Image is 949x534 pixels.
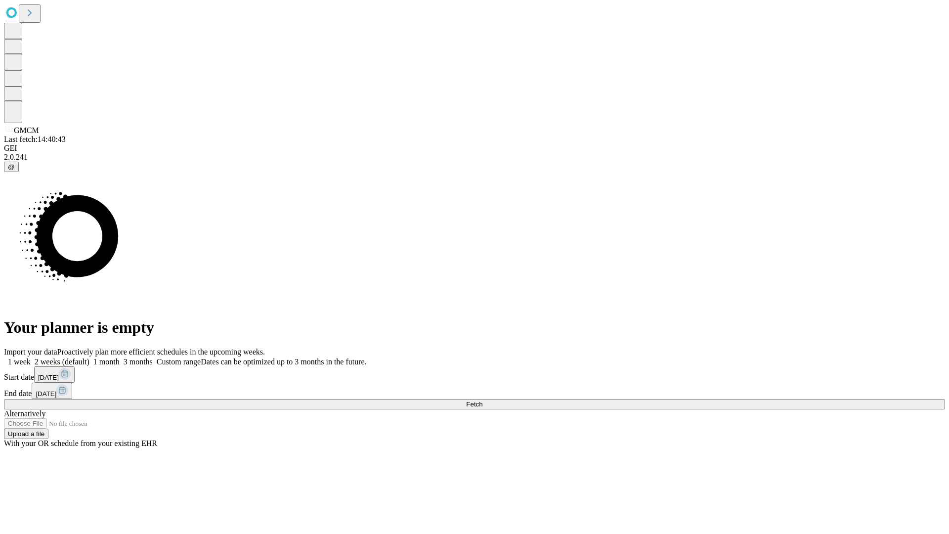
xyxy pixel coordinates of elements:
[8,357,31,366] span: 1 week
[201,357,366,366] span: Dates can be optimized up to 3 months in the future.
[4,162,19,172] button: @
[4,318,945,337] h1: Your planner is empty
[38,374,59,381] span: [DATE]
[157,357,201,366] span: Custom range
[14,126,39,134] span: GMCM
[32,383,72,399] button: [DATE]
[36,390,56,398] span: [DATE]
[124,357,153,366] span: 3 months
[4,144,945,153] div: GEI
[8,163,15,171] span: @
[466,400,482,408] span: Fetch
[4,429,48,439] button: Upload a file
[4,383,945,399] div: End date
[4,153,945,162] div: 2.0.241
[34,366,75,383] button: [DATE]
[57,348,265,356] span: Proactively plan more efficient schedules in the upcoming weeks.
[4,409,45,418] span: Alternatively
[4,135,66,143] span: Last fetch: 14:40:43
[93,357,120,366] span: 1 month
[4,439,157,447] span: With your OR schedule from your existing EHR
[4,399,945,409] button: Fetch
[4,348,57,356] span: Import your data
[35,357,89,366] span: 2 weeks (default)
[4,366,945,383] div: Start date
